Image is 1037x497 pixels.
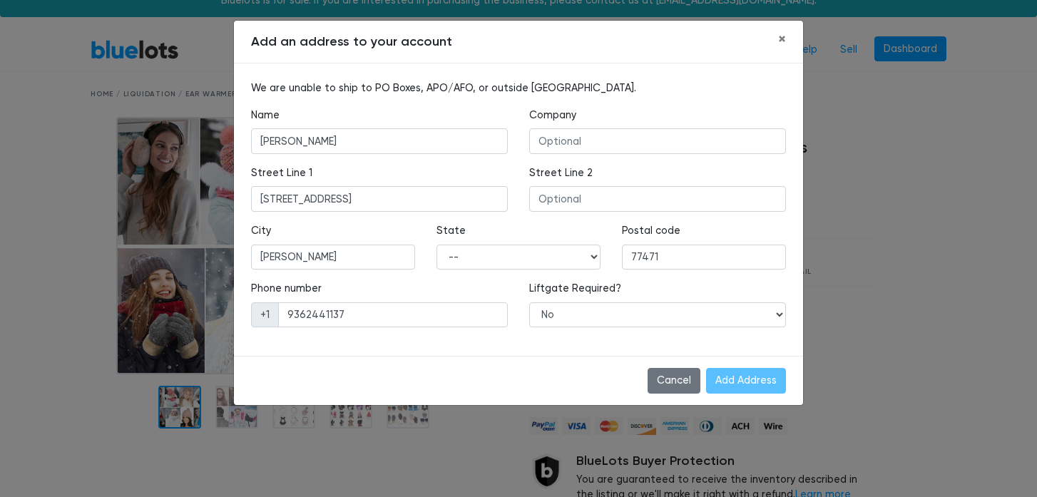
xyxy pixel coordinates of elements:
[251,32,452,51] h5: Add an address to your account
[278,302,508,328] input: Only used to arrange shipping
[251,108,280,123] label: Name
[529,186,786,212] input: Optional
[251,281,322,297] label: Phone number
[778,30,786,48] span: ×
[529,128,786,154] input: Optional
[251,302,279,328] span: +1
[622,223,680,239] label: Postal code
[251,81,786,96] p: We are unable to ship to PO Boxes, APO/AFO, or outside [GEOGRAPHIC_DATA].
[251,223,271,239] label: City
[529,165,593,181] label: Street Line 2
[706,368,786,394] input: Add Address
[529,108,576,123] label: Company
[767,21,797,59] button: Close
[648,368,700,394] button: Cancel
[436,223,466,239] label: State
[529,281,621,297] label: Liftgate Required?
[251,165,312,181] label: Street Line 1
